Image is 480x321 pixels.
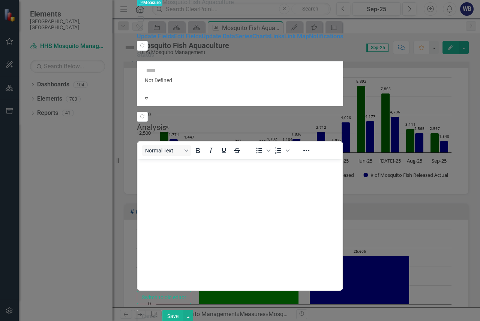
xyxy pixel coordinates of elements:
[235,33,252,40] a: Series
[272,145,291,156] div: Numbered list
[204,145,217,156] button: Italic
[137,51,154,59] label: Status
[138,159,342,290] iframe: Rich Text Area
[174,33,202,40] a: Edit Fields
[217,145,230,156] button: Underline
[300,145,313,156] button: Reveal or hide additional toolbar items
[253,145,271,156] div: Bullet list
[142,145,191,156] button: Block Normal Text
[137,122,343,133] legend: Analysis
[137,33,174,40] a: Update Fields
[202,33,235,40] a: Update Data
[284,33,309,40] a: Link Map
[145,77,335,84] div: Not Defined
[270,33,284,40] a: Links
[252,33,270,40] a: Charts
[309,33,343,40] a: Notifications
[145,65,157,77] img: Not Defined
[137,291,191,304] button: Switch to old editor
[231,145,243,156] button: Strikethrough
[191,145,204,156] button: Bold
[145,148,182,154] span: Normal Text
